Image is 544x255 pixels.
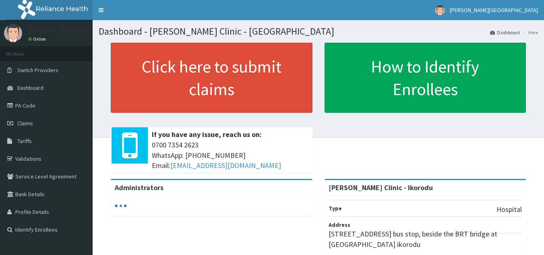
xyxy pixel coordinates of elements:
[17,66,58,74] span: Switch Providers
[325,43,526,113] a: How to Identify Enrollees
[329,229,522,249] p: [STREET_ADDRESS] bus stop, beside the BRT bridge at [GEOGRAPHIC_DATA] ikorodu
[435,5,445,15] img: User Image
[521,29,538,36] li: Here
[115,200,127,212] svg: audio-loading
[329,221,350,228] b: Address
[496,204,522,215] p: Hospital
[4,24,22,42] img: User Image
[17,137,32,145] span: Tariffs
[111,43,312,113] a: Click here to submit claims
[115,183,163,192] b: Administrators
[450,6,538,14] span: [PERSON_NAME][GEOGRAPHIC_DATA]
[152,130,262,139] b: If you have any issue, reach us on:
[17,120,33,127] span: Claims
[28,26,147,33] p: [PERSON_NAME][GEOGRAPHIC_DATA]
[17,84,43,91] span: Dashboard
[99,26,538,37] h1: Dashboard - [PERSON_NAME] Clinic - [GEOGRAPHIC_DATA]
[28,36,48,42] a: Online
[490,29,520,36] a: Dashboard
[152,140,308,171] span: 0700 7354 2623 WhatsApp: [PHONE_NUMBER] Email:
[329,205,342,212] b: Type
[329,183,433,192] strong: [PERSON_NAME] Clinic - Ikorodu
[170,161,281,170] a: [EMAIL_ADDRESS][DOMAIN_NAME]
